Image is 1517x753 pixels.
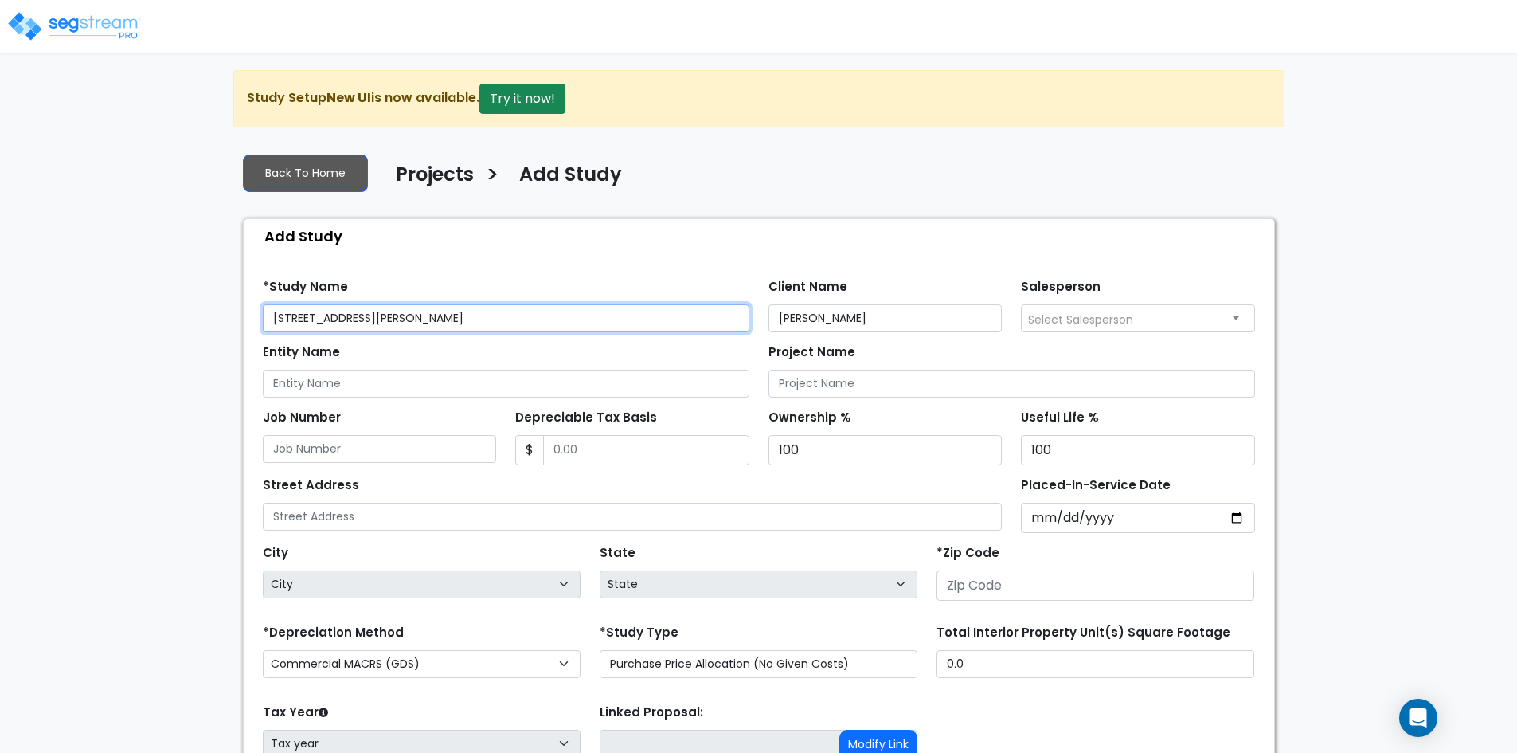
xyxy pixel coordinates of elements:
[1399,699,1437,737] div: Open Intercom Messenger
[600,544,635,563] label: State
[1028,312,1133,327] span: Select Salesperson
[1021,435,1255,465] input: Useful Life %
[263,409,341,427] label: Job Number
[263,304,749,332] input: Study Name
[600,704,703,722] label: Linked Proposal:
[263,435,497,463] input: Job Number
[263,343,340,362] label: Entity Name
[543,435,749,465] input: 0.00
[768,304,1003,332] input: Client Name
[768,370,1255,398] input: Project Name
[233,70,1284,127] div: Study Setup is now available.
[507,163,622,197] a: Add Study
[479,84,565,114] button: Try it now!
[1021,477,1171,495] label: Placed-In-Service Date
[486,162,499,193] h3: >
[515,409,657,427] label: Depreciable Tax Basis
[936,544,999,563] label: *Zip Code
[263,544,288,563] label: City
[263,278,348,296] label: *Study Name
[396,163,474,190] h4: Projects
[1021,278,1101,296] label: Salesperson
[243,155,368,192] a: Back To Home
[263,503,1003,531] input: Street Address
[600,624,678,642] label: *Study Type
[936,571,1254,601] input: Zip Code
[263,704,328,722] label: Tax Year
[515,435,544,465] span: $
[519,163,622,190] h4: Add Study
[768,278,847,296] label: Client Name
[263,477,359,495] label: Street Address
[936,650,1254,678] input: total square foot
[768,435,1003,465] input: Ownership %
[768,409,851,427] label: Ownership %
[326,88,371,107] strong: New UI
[6,10,142,42] img: logo_pro_r.png
[936,624,1230,642] label: Total Interior Property Unit(s) Square Footage
[252,219,1274,253] div: Add Study
[263,370,749,398] input: Entity Name
[384,163,474,197] a: Projects
[1021,409,1099,427] label: Useful Life %
[263,624,404,642] label: *Depreciation Method
[768,343,855,362] label: Project Name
